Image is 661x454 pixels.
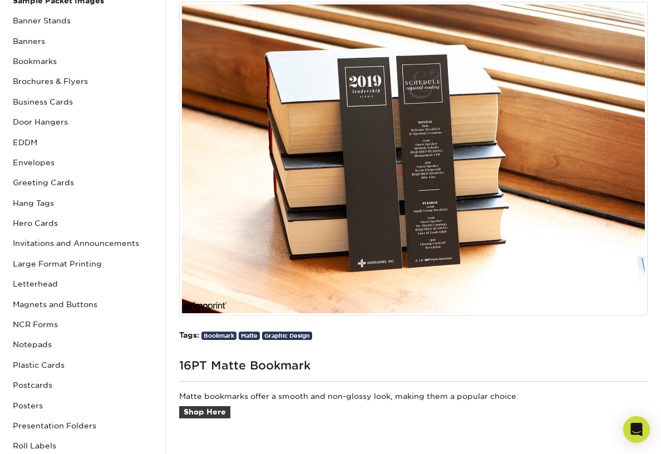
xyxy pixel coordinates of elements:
a: Shop Here [179,406,230,418]
a: Business Cards [8,92,157,112]
a: Large Format Printing [8,254,157,274]
a: Hang Tags [8,193,157,213]
strong: Tags: [179,330,199,339]
a: Graphic Design [262,332,312,340]
a: Brochures & Flyers [8,71,157,91]
a: Bookmark [201,332,236,340]
a: Banner Stands [8,11,157,31]
div: Open Intercom Messenger [623,416,650,443]
a: Matte [239,332,260,340]
a: Greeting Cards [8,172,157,193]
p: Matte bookmarks offer a smooth and non-glossy look, making them a popular choice. [179,391,648,432]
a: Banners [8,31,157,51]
a: NCR Forms [8,314,157,334]
h1: 16PT Matte Bookmark [179,354,648,372]
a: Postcards [8,375,157,395]
a: Notepads [8,334,157,354]
a: Envelopes [8,152,157,172]
a: EDDM [8,132,157,152]
a: Posters [8,396,157,416]
a: Door Hangers [8,112,157,132]
a: Plastic Cards [8,355,157,375]
a: Magnets and Buttons [8,294,157,314]
img: 16PT Matte Bookmark [179,2,648,316]
a: Hero Cards [8,213,157,233]
a: Letterhead [8,274,157,294]
a: Bookmarks [8,51,157,71]
a: Invitations and Announcements [8,233,157,253]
